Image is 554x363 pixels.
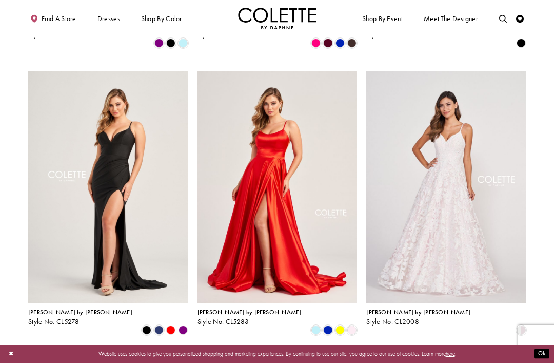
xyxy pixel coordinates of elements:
[517,39,526,48] i: Black
[366,308,470,316] span: [PERSON_NAME] by [PERSON_NAME]
[311,39,321,48] i: Hot Pink
[335,39,345,48] i: Royal Blue
[42,15,76,23] span: Find a store
[323,326,332,335] i: Royal Blue
[154,39,164,48] i: Purple
[141,15,182,23] span: Shop by color
[514,8,526,29] a: Check Wishlist
[197,309,302,326] div: Colette by Daphne Style No. CL5283
[197,71,357,303] a: Visit Colette by Daphne Style No. CL5283 Page
[166,39,175,48] i: Black
[347,326,357,335] i: Light Pink
[362,15,403,23] span: Shop By Event
[28,309,132,326] div: Colette by Daphne Style No. CL5278
[154,326,164,335] i: Navy Blue
[166,326,175,335] i: Red
[28,317,80,326] span: Style No. CL5278
[534,349,549,359] button: Submit Dialog
[179,39,188,48] i: Light Blue
[238,8,316,29] img: Colette by Daphne
[323,39,332,48] i: Burgundy
[360,8,404,29] span: Shop By Event
[95,8,122,29] span: Dresses
[366,309,470,326] div: Colette by Daphne Style No. CL2008
[424,15,478,23] span: Meet the designer
[347,39,357,48] i: Espresso
[97,15,120,23] span: Dresses
[446,350,455,357] a: here
[497,8,509,29] a: Toggle search
[197,308,302,316] span: [PERSON_NAME] by [PERSON_NAME]
[28,71,188,303] a: Visit Colette by Daphne Style No. CL5278 Page
[311,326,321,335] i: Light Blue
[28,8,78,29] a: Find a store
[179,326,188,335] i: Purple
[142,326,151,335] i: Black
[335,326,345,335] i: Yellow
[422,8,480,29] a: Meet the designer
[139,8,184,29] span: Shop by color
[197,317,249,326] span: Style No. CL5283
[238,8,316,29] a: Visit Home Page
[517,326,526,335] i: Diamond White/Pink
[5,347,17,361] button: Close Dialog
[366,317,419,326] span: Style No. CL2008
[366,71,526,303] a: Visit Colette by Daphne Style No. CL2008 Page
[56,349,498,359] p: Website uses cookies to give you personalized shopping and marketing experiences. By continuing t...
[28,308,132,316] span: [PERSON_NAME] by [PERSON_NAME]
